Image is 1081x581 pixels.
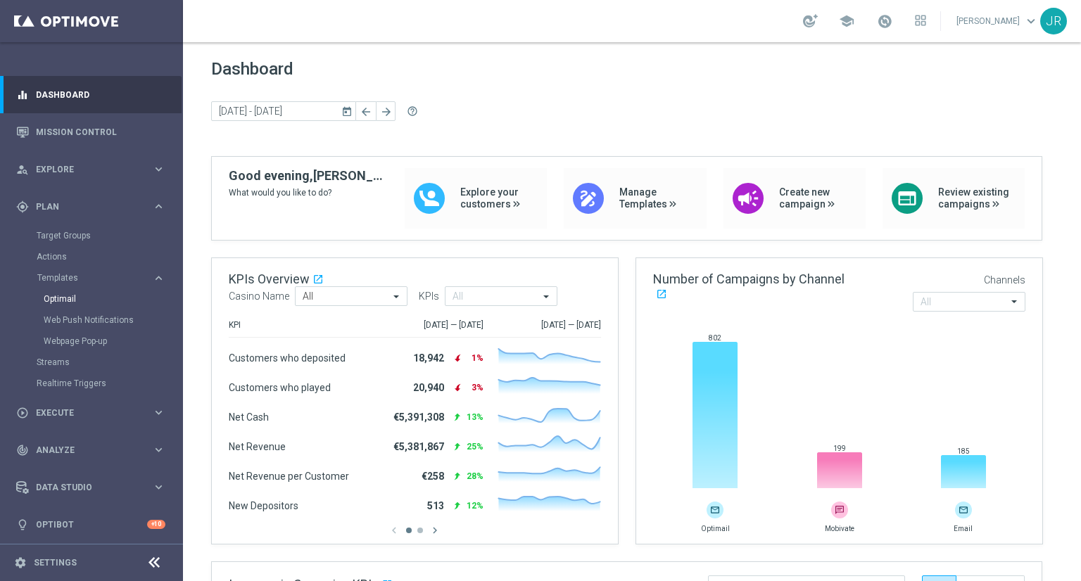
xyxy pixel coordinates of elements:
i: keyboard_arrow_right [152,162,165,176]
div: Explore [16,163,152,176]
a: Actions [37,251,146,262]
span: keyboard_arrow_down [1023,13,1039,29]
a: Webpage Pop-up [44,336,146,347]
i: play_circle_outline [16,407,29,419]
a: Mission Control [36,113,165,151]
a: Dashboard [36,76,165,113]
div: Actions [37,246,182,267]
button: equalizer Dashboard [15,89,166,101]
i: keyboard_arrow_right [152,272,165,285]
a: [PERSON_NAME]keyboard_arrow_down [955,11,1040,32]
span: Analyze [36,446,152,454]
i: track_changes [16,444,29,456]
span: school [839,13,854,29]
a: Streams [37,357,146,368]
span: Plan [36,203,152,211]
div: Templates [37,274,152,282]
button: Data Studio keyboard_arrow_right [15,482,166,493]
div: Realtime Triggers [37,373,182,394]
div: Plan [16,200,152,213]
div: Target Groups [37,225,182,246]
div: Dashboard [16,76,165,113]
div: Webpage Pop-up [44,331,182,352]
span: Explore [36,165,152,174]
div: Templates [37,267,182,352]
i: keyboard_arrow_right [152,480,165,494]
div: Data Studio [16,481,152,494]
a: Realtime Triggers [37,378,146,389]
div: Execute [16,407,152,419]
div: Optimail [44,288,182,309]
a: Optimail [44,293,146,305]
button: track_changes Analyze keyboard_arrow_right [15,445,166,456]
span: Data Studio [36,483,152,492]
button: play_circle_outline Execute keyboard_arrow_right [15,407,166,419]
i: keyboard_arrow_right [152,443,165,456]
a: Settings [34,558,77,567]
i: person_search [16,163,29,176]
i: keyboard_arrow_right [152,406,165,419]
i: settings [14,556,27,569]
i: equalizer [16,89,29,101]
i: lightbulb [16,518,29,531]
span: Execute [36,409,152,417]
button: lightbulb Optibot +10 [15,519,166,530]
a: Optibot [36,506,147,543]
div: Streams [37,352,182,373]
div: +10 [147,520,165,529]
div: Optibot [16,506,165,543]
button: person_search Explore keyboard_arrow_right [15,164,166,175]
div: Web Push Notifications [44,309,182,331]
a: Target Groups [37,230,146,241]
span: Templates [37,274,138,282]
div: Analyze [16,444,152,456]
div: JR [1040,8,1067,34]
i: keyboard_arrow_right [152,200,165,213]
button: Templates keyboard_arrow_right [37,272,166,283]
button: gps_fixed Plan keyboard_arrow_right [15,201,166,212]
i: gps_fixed [16,200,29,213]
a: Web Push Notifications [44,314,146,326]
div: Mission Control [16,113,165,151]
button: Mission Control [15,127,166,138]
